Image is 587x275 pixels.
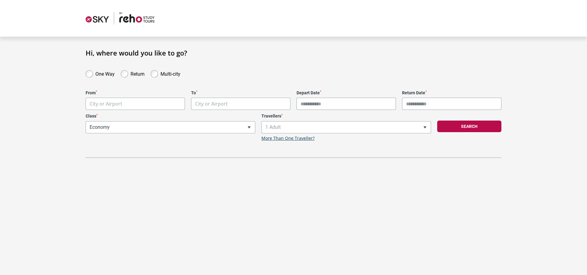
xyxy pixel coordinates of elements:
[261,121,431,133] span: 1 Adult
[402,90,501,96] label: Return Date
[297,90,396,96] label: Depart Date
[131,70,145,77] label: Return
[86,121,255,133] span: Economy
[262,121,431,133] span: 1 Adult
[437,121,501,132] button: Search
[191,90,290,96] label: To
[86,114,255,119] label: Class
[86,98,185,110] span: City or Airport
[261,114,431,119] label: Travellers
[191,98,290,110] span: City or Airport
[86,49,501,57] h1: Hi, where would you like to go?
[195,100,228,107] span: City or Airport
[261,136,315,141] a: More Than One Traveller?
[161,70,180,77] label: Multi-city
[90,100,122,107] span: City or Airport
[86,90,185,96] label: From
[86,121,255,133] span: Economy
[95,70,115,77] label: One Way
